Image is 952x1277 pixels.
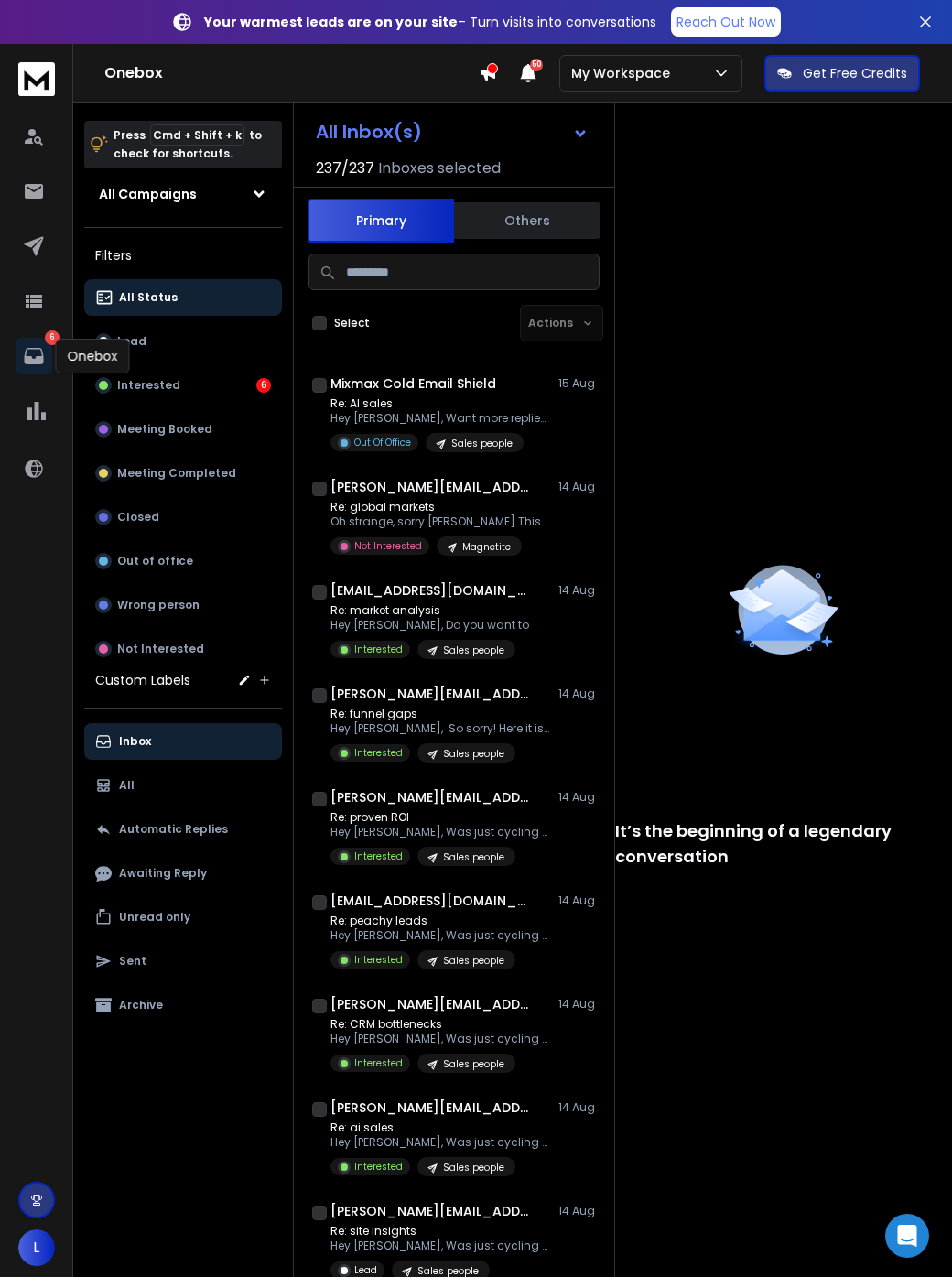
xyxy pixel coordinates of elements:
[558,480,600,494] p: 14 Aug
[330,1120,550,1135] p: Re: ai sales
[443,954,504,968] p: Sales people
[117,510,159,525] p: Closed
[530,59,543,71] span: 50
[117,334,146,349] p: Lead
[558,687,600,701] p: 14 Aug
[204,13,458,31] strong: Your warmest leads are on your site
[558,893,600,908] p: 14 Aug
[117,554,193,568] p: Out of office
[18,1229,55,1266] button: L
[443,850,504,864] p: Sales people
[330,788,532,806] h1: [PERSON_NAME][EMAIL_ADDRESS][DOMAIN_NAME]
[330,514,550,529] p: Oh strange, sorry [PERSON_NAME] This one? [URL] [[URL]] On
[885,1214,929,1258] div: Open Intercom Messenger
[119,998,163,1012] p: Archive
[330,374,496,393] h1: Mixmax Cold Email Shield
[354,850,403,863] p: Interested
[330,1135,550,1150] p: Hey [PERSON_NAME], Was just cycling through
[56,339,130,373] div: Onebox
[558,790,600,805] p: 14 Aug
[301,114,603,150] button: All Inbox(s)
[558,583,600,598] p: 14 Aug
[462,540,511,554] p: Magnetite
[316,123,422,141] h1: All Inbox(s)
[330,810,550,825] p: Re: proven ROI
[443,747,504,761] p: Sales people
[330,581,532,600] h1: [EMAIL_ADDRESS][DOMAIN_NAME]
[451,437,513,450] p: Sales people
[334,316,370,330] label: Select
[571,64,677,82] p: My Workspace
[330,500,550,514] p: Re: global markets
[330,1202,532,1220] h1: [PERSON_NAME][EMAIL_ADDRESS][DOMAIN_NAME]
[84,243,282,268] h3: Filters
[671,7,781,37] a: Reach Out Now
[330,995,532,1013] h1: [PERSON_NAME][EMAIL_ADDRESS][DOMAIN_NAME]
[84,323,282,360] button: Lead
[330,411,550,426] p: Hey [PERSON_NAME], Want more replies to
[558,376,600,391] p: 15 Aug
[84,943,282,979] button: Sent
[84,767,282,804] button: All
[558,1204,600,1218] p: 14 Aug
[16,338,52,374] a: 6
[330,914,550,928] p: Re: peachy leads
[764,55,920,92] button: Get Free Credits
[330,685,532,703] h1: [PERSON_NAME][EMAIL_ADDRESS][DOMAIN_NAME]
[330,707,550,721] p: Re: funnel gaps
[119,910,190,925] p: Unread only
[330,1239,550,1253] p: Hey [PERSON_NAME], Was just cycling through
[84,455,282,492] button: Meeting Completed
[330,478,532,496] h1: [PERSON_NAME][EMAIL_ADDRESS][DOMAIN_NAME]
[330,603,529,618] p: Re: market analysis
[676,13,775,31] p: Reach Out Now
[354,746,403,760] p: Interested
[558,997,600,1012] p: 14 Aug
[330,825,550,839] p: Hey [PERSON_NAME], Was just cycling through
[84,411,282,448] button: Meeting Booked
[117,378,180,393] p: Interested
[330,1032,550,1046] p: Hey [PERSON_NAME], Was just cycling through
[117,466,236,481] p: Meeting Completed
[84,543,282,579] button: Out of office
[84,855,282,892] button: Awaiting Reply
[117,422,212,437] p: Meeting Booked
[117,642,204,656] p: Not Interested
[330,618,529,633] p: Hey [PERSON_NAME], Do you want to
[119,822,228,837] p: Automatic Replies
[443,644,504,657] p: Sales people
[84,499,282,536] button: Closed
[454,200,600,241] button: Others
[354,1160,403,1174] p: Interested
[84,279,282,316] button: All Status
[117,598,200,612] p: Wrong person
[119,866,207,881] p: Awaiting Reply
[84,987,282,1023] button: Archive
[95,671,190,689] h3: Custom Labels
[119,778,135,793] p: All
[378,157,501,179] h3: Inboxes selected
[84,811,282,848] button: Automatic Replies
[558,1100,600,1115] p: 14 Aug
[354,1263,377,1277] p: Lead
[354,643,403,656] p: Interested
[443,1057,504,1071] p: Sales people
[84,723,282,760] button: Inbox
[204,13,656,31] p: – Turn visits into conversations
[354,953,403,967] p: Interested
[308,199,454,243] button: Primary
[330,928,550,943] p: Hey [PERSON_NAME], Was just cycling through
[45,330,59,345] p: 6
[84,631,282,667] button: Not Interested
[150,124,244,146] span: Cmd + Shift + k
[330,1098,532,1117] h1: [PERSON_NAME][EMAIL_ADDRESS][DOMAIN_NAME]
[443,1161,504,1174] p: Sales people
[330,892,532,910] h1: [EMAIL_ADDRESS][DOMAIN_NAME]
[803,64,907,82] p: Get Free Credits
[84,587,282,623] button: Wrong person
[354,436,411,449] p: Out Of Office
[330,721,550,736] p: Hey [PERSON_NAME], So sorry! Here it is: [URL][DOMAIN_NAME] [[URL][DOMAIN_NAME]] [PERSON_NAME] On
[119,290,178,305] p: All Status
